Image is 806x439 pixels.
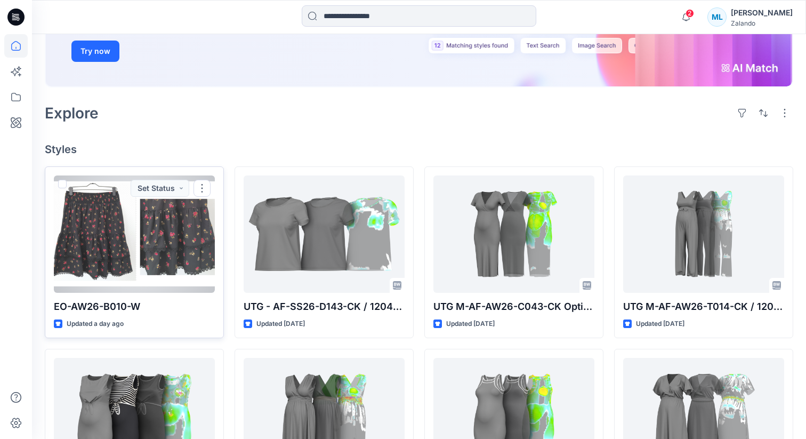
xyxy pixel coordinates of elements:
div: Zalando [731,19,793,27]
button: Try now [71,41,119,62]
p: UTG M-AF-AW26-T014-CK / 120462 [623,299,784,314]
span: 2 [686,9,694,18]
p: EO-AW26-B010-W [54,299,215,314]
p: Updated [DATE] [636,318,684,330]
p: Updated a day ago [67,318,124,330]
div: [PERSON_NAME] [731,6,793,19]
a: UTG M-AF-AW26-C043-CK Option B / 120461 [433,175,594,293]
a: EO-AW26-B010-W [54,175,215,293]
p: Updated [DATE] [256,318,305,330]
p: UTG M-AF-AW26-C043-CK Option B / 120461 [433,299,594,314]
p: UTG - AF-SS26-D143-CK / 120404 [244,299,405,314]
h4: Styles [45,143,793,156]
h2: Explore [45,105,99,122]
p: Updated [DATE] [446,318,495,330]
a: UTG M-AF-AW26-T014-CK / 120462 [623,175,784,293]
div: ML [707,7,727,27]
a: UTG - AF-SS26-D143-CK / 120404 [244,175,405,293]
